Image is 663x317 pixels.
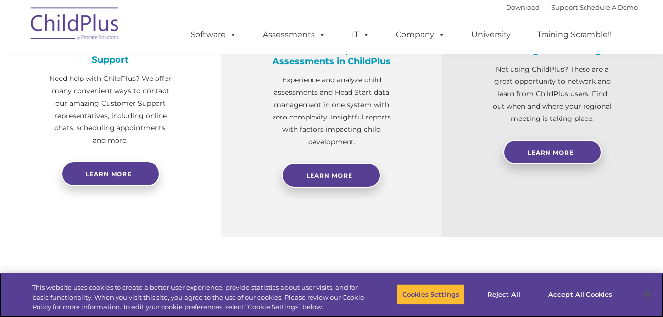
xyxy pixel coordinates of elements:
img: ChildPlus by Procare Solutions [26,0,124,50]
h4: Reliable Customer Support [49,43,172,65]
a: Company [386,25,455,44]
button: Close [636,283,658,305]
a: Learn More [282,163,381,188]
a: Learn More [503,140,602,164]
a: IT [342,25,380,44]
a: Schedule A Demo [580,3,638,11]
button: Accept All Cookies [543,284,618,305]
button: Cookies Settings [397,284,465,305]
font: | [506,3,638,11]
a: Learn more [61,161,160,186]
span: Last name [137,65,167,73]
span: Learn More [527,149,574,156]
a: Support [551,3,578,11]
div: This website uses cookies to create a better user experience, provide statistics about user visit... [32,283,365,312]
a: Assessments [253,25,336,44]
span: Learn More [306,172,352,179]
span: Phone number [137,106,179,113]
p: Need help with ChildPlus? We offer many convenient ways to contact our amazing Customer Support r... [49,73,172,147]
p: Not using ChildPlus? These are a great opportunity to network and learn from ChildPlus users. Fin... [491,63,614,125]
h4: Child Development Assessments in ChildPlus [271,45,393,67]
span: Learn more [85,170,132,178]
a: University [462,25,521,44]
button: Reject All [473,284,535,305]
a: Software [181,25,246,44]
p: Experience and analyze child assessments and Head Start data management in one system with zero c... [271,74,393,148]
a: Training Scramble!! [527,25,622,44]
a: Download [506,3,540,11]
